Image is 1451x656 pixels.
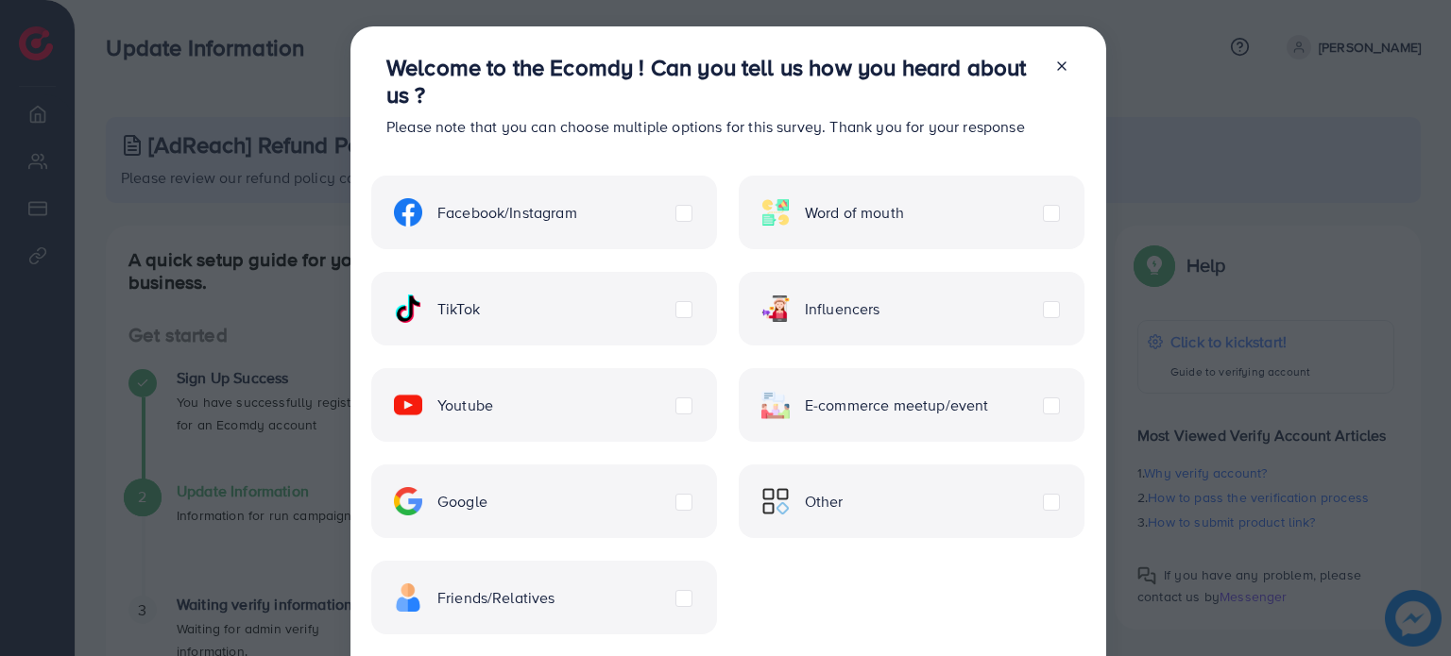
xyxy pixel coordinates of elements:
img: ic-word-of-mouth.a439123d.svg [761,198,790,227]
span: Influencers [805,298,880,320]
span: Word of mouth [805,202,904,224]
img: ic-ecommerce.d1fa3848.svg [761,391,790,419]
span: Facebook/Instagram [437,202,577,224]
span: Friends/Relatives [437,587,555,609]
span: Google [437,491,487,513]
img: ic-youtube.715a0ca2.svg [394,391,422,419]
img: ic-other.99c3e012.svg [761,487,790,515]
img: ic-tiktok.4b20a09a.svg [394,294,422,323]
img: ic-freind.8e9a9d08.svg [394,583,422,612]
p: Please note that you can choose multiple options for this survey. Thank you for your response [386,115,1039,138]
span: Youtube [437,395,493,416]
img: ic-google.5bdd9b68.svg [394,487,422,515]
img: ic-influencers.a620ad43.svg [761,294,790,323]
h3: Welcome to the Ecomdy ! Can you tell us how you heard about us ? [386,54,1039,109]
span: E-commerce meetup/event [805,395,989,416]
span: Other [805,491,844,513]
img: ic-facebook.134605ef.svg [394,198,422,227]
span: TikTok [437,298,480,320]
